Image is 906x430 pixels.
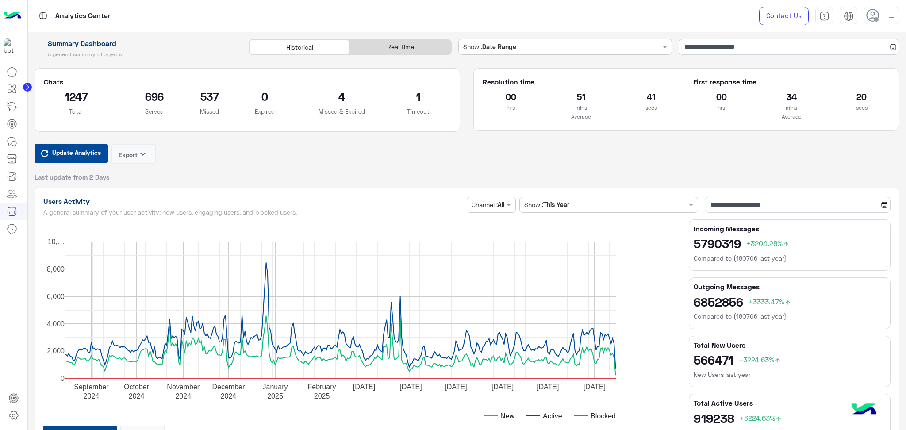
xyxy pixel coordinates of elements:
p: Timeout [386,107,451,116]
text: 8,000 [46,265,64,273]
text: 2024 [128,392,144,399]
text: 6,000 [46,292,64,300]
h2: 919238 [694,411,886,425]
h5: A general summary of agents [35,51,239,58]
text: [DATE] [445,383,467,390]
text: Active [543,412,562,419]
h2: 00 [483,89,539,104]
text: October [124,383,150,390]
h2: 1247 [44,89,109,104]
text: [DATE] [491,383,513,390]
h1: Users Activity [43,197,464,206]
img: tab [819,11,829,21]
span: +3224.63% [740,414,782,422]
a: tab [815,7,833,25]
h6: New Users last year [694,370,886,379]
h2: 00 [693,89,750,104]
p: hrs [483,104,539,112]
img: 1403182699927242 [4,38,19,54]
h6: Compared to (180706 last year) [694,254,886,263]
text: September [74,383,109,390]
text: December [212,383,245,390]
h2: 41 [623,89,679,104]
span: Last update from 2 Days [35,173,110,181]
text: January [262,383,288,390]
p: Total [44,107,109,116]
button: Exportkeyboard_arrow_down [111,144,156,164]
h5: First response time [693,77,890,86]
text: 2025 [267,392,283,399]
text: 0 [61,375,65,382]
h2: 1 [386,89,451,104]
h5: Outgoing Messages [694,282,886,291]
img: tab [844,11,854,21]
text: 2024 [83,392,99,399]
img: hulul-logo.png [848,395,879,426]
p: Analytics Center [55,10,111,22]
a: Contact Us [759,7,809,25]
span: +3333.47% [749,297,791,306]
h2: 20 [833,89,890,104]
h5: Total New Users [694,341,886,349]
p: Served [122,107,187,116]
text: 2025 [314,392,330,399]
h5: Chats [44,77,451,86]
text: 10,… [47,238,64,246]
div: Historical [249,39,350,55]
h2: 696 [122,89,187,104]
p: mins [553,104,610,112]
h2: 51 [553,89,610,104]
h5: Resolution time [483,77,679,86]
text: 2024 [220,392,236,399]
text: 2024 [175,392,191,399]
img: profile [886,11,897,22]
h5: A general summary of your user activity: new users, engaging users, and blocked users. [43,209,464,216]
text: [DATE] [399,383,422,390]
p: hrs [693,104,750,112]
i: keyboard_arrow_down [138,149,148,159]
p: Missed & Expired [311,107,372,116]
span: Update Analytics [50,146,103,158]
p: Average [693,112,890,121]
text: New [500,412,514,419]
h1: Summary Dashboard [35,39,239,48]
text: February [307,383,336,390]
text: [DATE] [537,383,559,390]
button: Update Analytics [35,144,108,163]
p: Average [483,112,679,121]
h5: Incoming Messages [694,224,886,233]
span: +3204.28% [746,239,790,247]
p: mins [763,104,820,112]
p: Expired [232,107,297,116]
img: Logo [4,7,21,25]
h2: 537 [200,89,219,104]
h2: 566471 [694,353,886,367]
text: Blocked [591,412,616,419]
p: Missed [200,107,219,116]
h2: 5790319 [694,236,886,250]
img: tab [38,10,49,21]
p: secs [833,104,890,112]
text: 4,000 [46,320,64,327]
text: [DATE] [353,383,375,390]
text: [DATE] [583,383,605,390]
h5: Total Active Users [694,399,886,407]
text: 2,000 [46,347,64,355]
h2: 0 [232,89,297,104]
h2: 6852856 [694,295,886,309]
p: secs [623,104,679,112]
text: November [167,383,200,390]
h2: 34 [763,89,820,104]
h6: Compared to (180706 last year) [694,312,886,321]
span: +3224.63% [739,355,781,364]
h2: 4 [311,89,372,104]
div: Real time [350,39,451,55]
